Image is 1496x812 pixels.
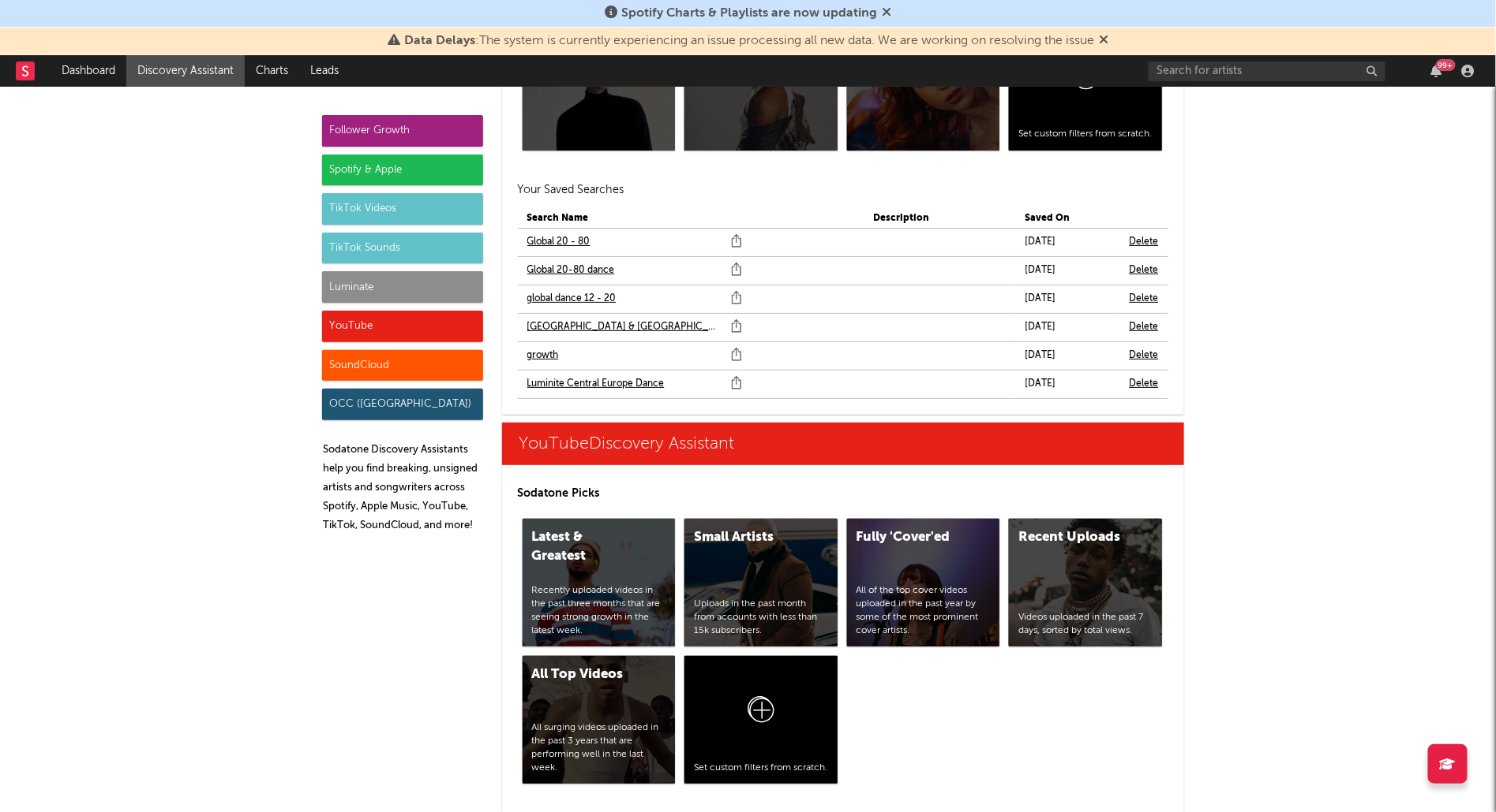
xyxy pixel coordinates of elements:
[245,55,299,87] a: Charts
[322,115,483,147] div: Follower Growth
[864,209,1016,229] th: Description
[1016,256,1120,285] td: [DATE]
[322,389,483,420] div: OCC ([GEOGRAPHIC_DATA])
[404,35,1094,47] span: : The system is currently experiencing an issue processing all new data. We are working on resolv...
[299,55,350,87] a: Leads
[1018,611,1153,638] div: Videos uploaded in the past 7 days, sorted by total views.
[694,598,828,637] div: Uploads in the past month from accounts with less than 15k subscribers.
[532,584,666,637] div: Recently uploaded videos in the past three months that are seeing strong growth in the latest week.
[527,346,559,365] a: growth
[1009,519,1162,646] a: Recent UploadsVideos uploaded in the past 7 days, sorted by total views.
[518,209,864,229] th: Search Name
[527,233,591,251] a: Global 20 - 80
[527,261,615,280] a: Global 20-80 dance
[1016,228,1120,256] td: [DATE]
[322,233,483,264] div: TikTok Sounds
[518,484,1168,503] p: Sodatone Picks
[1016,370,1120,398] td: [DATE]
[1120,256,1168,285] td: Delete
[322,271,483,303] div: Luminate
[1016,209,1120,229] th: Saved On
[621,7,877,20] span: Spotify Charts & Playlists are now updating
[502,423,1184,465] a: YouTubeDiscovery Assistant
[322,350,483,382] div: SoundCloud
[1016,313,1120,341] td: [DATE]
[684,519,838,646] a: Small ArtistsUploads in the past month from accounts with less than 15k subscribers.
[694,528,801,547] div: Small Artists
[532,665,639,684] div: All Top Videos
[322,311,483,342] div: YouTube
[322,193,483,225] div: TikTok Videos
[694,762,828,775] div: Set custom filters from scratch.
[847,519,1000,646] a: Fully 'Cover'edAll of the top cover videos uploaded in the past year by some of the most prominen...
[527,374,665,393] a: Luminite Central Europe Dance
[51,55,126,87] a: Dashboard
[1431,65,1442,77] button: 99+
[1016,341,1120,370] td: [DATE]
[324,441,483,535] p: Sodatone Discovery Assistants help you find breaking, unsigned artists and songwriters across Spo...
[523,656,676,784] a: All Top VideosAll surging videos uploaded in the past 3 years that are performing well in the las...
[882,7,891,20] span: Dismiss
[1016,285,1120,313] td: [DATE]
[527,289,617,308] a: global dance 12 - 20
[1099,35,1108,47] span: Dismiss
[322,155,483,186] div: Spotify & Apple
[1120,285,1168,313] td: Delete
[1436,59,1456,71] div: 99 +
[1018,528,1126,547] div: Recent Uploads
[1120,370,1168,398] td: Delete
[527,318,723,337] a: [GEOGRAPHIC_DATA] & [GEOGRAPHIC_DATA]
[532,528,639,566] div: Latest & Greatest
[404,35,475,47] span: Data Delays
[857,584,991,637] div: All of the top cover videos uploaded in the past year by some of the most prominent cover artists.
[1149,61,1385,81] input: Search for artists
[126,55,245,87] a: Discovery Assistant
[1018,128,1153,141] div: Set custom filters from scratch.
[523,519,676,646] a: Latest & GreatestRecently uploaded videos in the past three months that are seeing strong growth ...
[1120,313,1168,341] td: Delete
[532,721,666,774] div: All surging videos uploaded in the past 3 years that are performing well in the last week.
[857,528,964,547] div: Fully 'Cover'ed
[1120,228,1168,256] td: Delete
[1120,341,1168,370] td: Delete
[518,181,1168,199] h2: Your Saved Searches
[684,656,838,784] a: Set custom filters from scratch.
